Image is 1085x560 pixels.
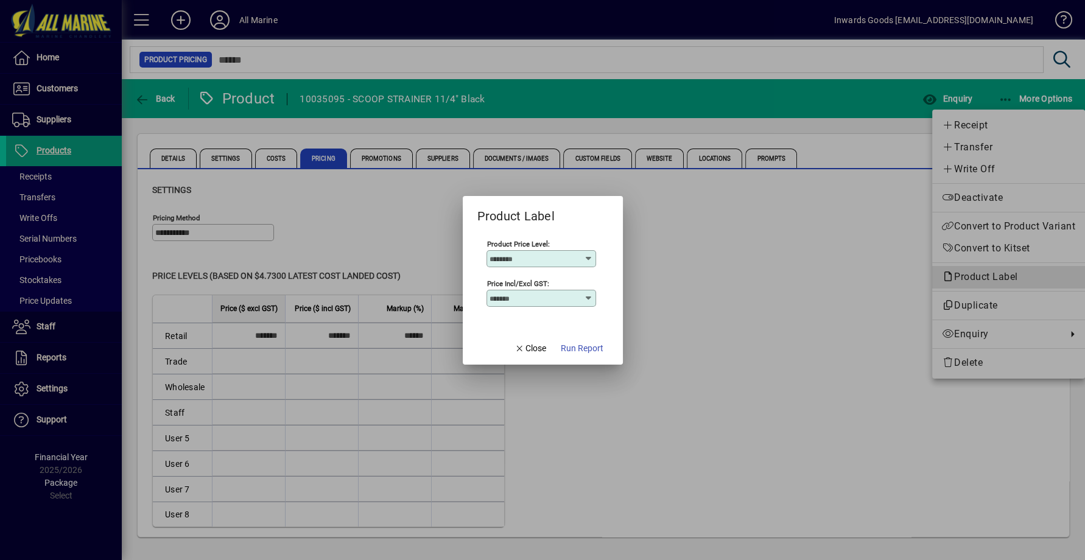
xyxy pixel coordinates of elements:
[510,338,551,360] button: Close
[487,279,549,287] mat-label: Price Incl/Excl GST:
[556,338,608,360] button: Run Report
[514,342,546,355] span: Close
[463,196,569,226] h2: Product Label
[487,239,550,248] mat-label: Product Price Level:
[561,342,603,355] span: Run Report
